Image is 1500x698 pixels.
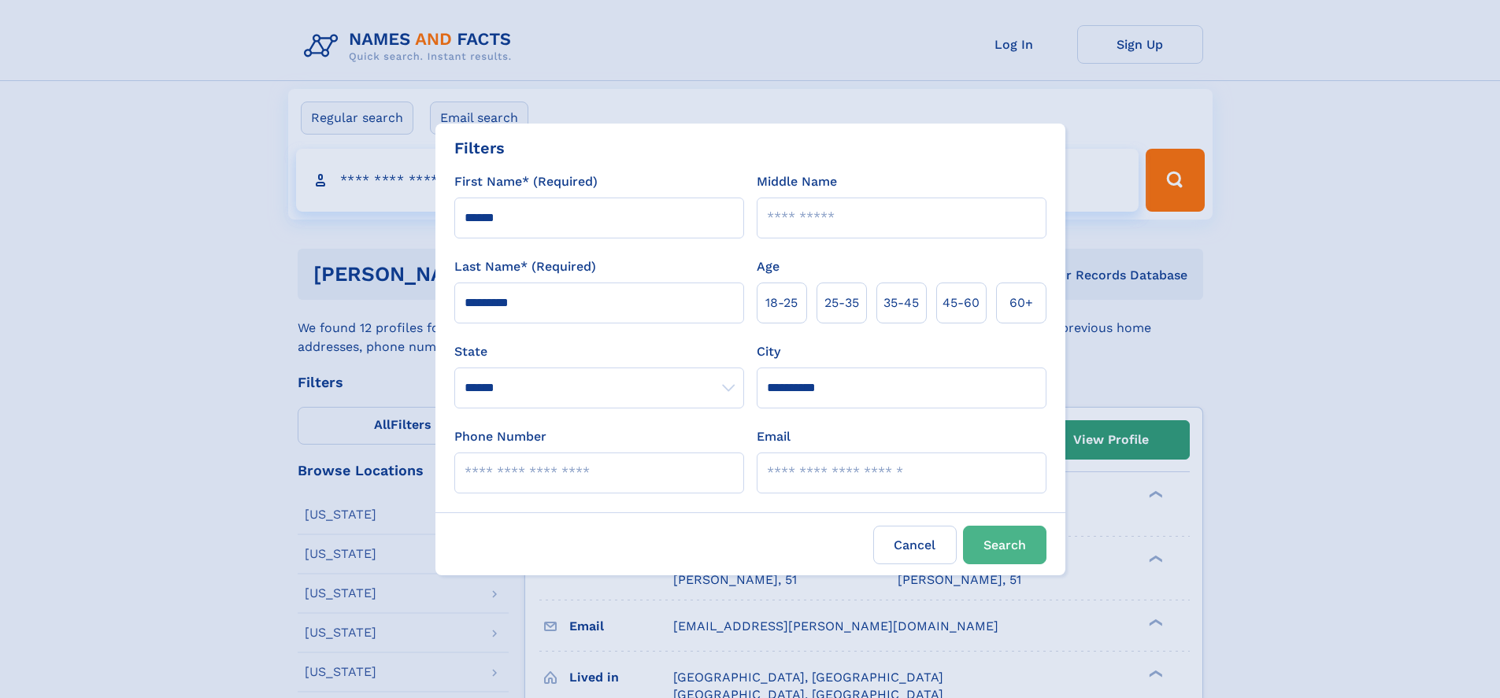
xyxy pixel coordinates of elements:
label: Cancel [873,526,957,564]
button: Search [963,526,1046,564]
label: Last Name* (Required) [454,257,596,276]
span: 60+ [1009,294,1033,312]
label: First Name* (Required) [454,172,598,191]
span: 25‑35 [824,294,859,312]
span: 18‑25 [765,294,798,312]
span: 45‑60 [943,294,980,312]
label: State [454,342,744,361]
label: City [757,342,780,361]
div: Filters [454,136,505,160]
label: Phone Number [454,427,546,446]
label: Email [757,427,791,446]
label: Age [757,257,780,276]
span: 35‑45 [883,294,919,312]
label: Middle Name [757,172,837,191]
